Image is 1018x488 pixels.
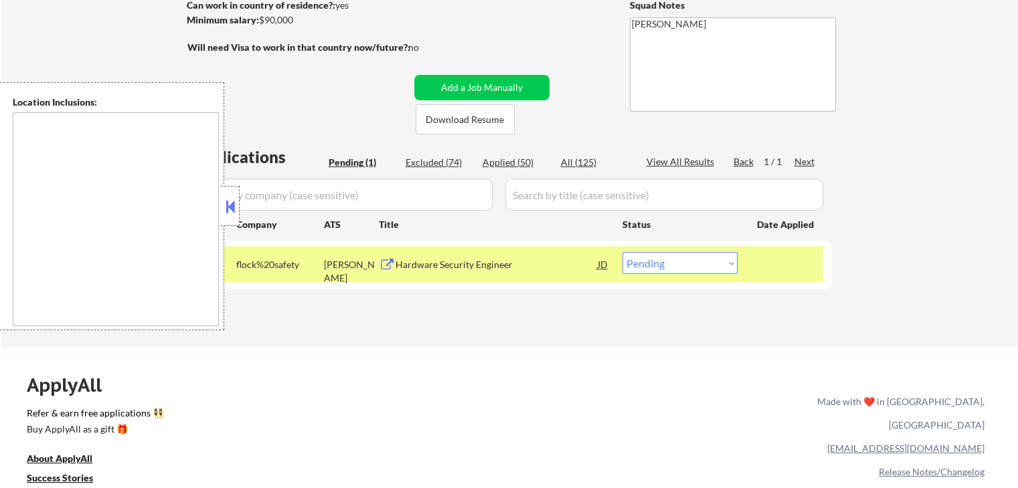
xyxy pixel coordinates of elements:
button: Add a Job Manually [414,75,549,100]
div: flock%20safety [236,258,324,271]
a: Buy ApplyAll as a gift 🎁 [27,422,161,439]
a: Release Notes/Changelog [879,466,985,477]
div: [PERSON_NAME] [324,258,379,284]
div: no [408,41,446,54]
u: Success Stories [27,472,93,483]
div: Date Applied [757,218,816,231]
div: ApplyAll [27,374,117,396]
div: ATS [324,218,379,231]
a: About ApplyAll [27,452,111,469]
div: Pending (1) [329,156,396,169]
a: Success Stories [27,471,111,488]
div: $90,000 [187,13,410,27]
div: Title [379,218,610,231]
div: JD [596,252,610,276]
button: Download Resume [416,104,515,134]
div: Status [622,212,738,236]
a: Refer & earn free applications 👯‍♀️ [27,408,537,422]
div: Company [236,218,324,231]
div: Buy ApplyAll as a gift 🎁 [27,424,161,434]
a: [EMAIL_ADDRESS][DOMAIN_NAME] [827,443,985,454]
div: All (125) [561,156,628,169]
strong: Will need Visa to work in that country now/future?: [187,41,410,53]
div: View All Results [647,155,718,168]
input: Search by title (case sensitive) [505,178,823,211]
div: Next [794,155,816,168]
div: Excluded (74) [406,156,473,169]
u: About ApplyAll [27,453,92,464]
div: Hardware Security Engineer [396,258,598,271]
div: 1 / 1 [764,155,794,168]
input: Search by company (case sensitive) [191,178,493,211]
div: Applications [191,149,324,165]
strong: Minimum salary: [187,14,259,25]
div: Applied (50) [483,156,549,169]
div: Back [734,155,755,168]
div: Location Inclusions: [13,96,219,109]
div: Made with ❤️ in [GEOGRAPHIC_DATA], [GEOGRAPHIC_DATA] [812,390,985,437]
